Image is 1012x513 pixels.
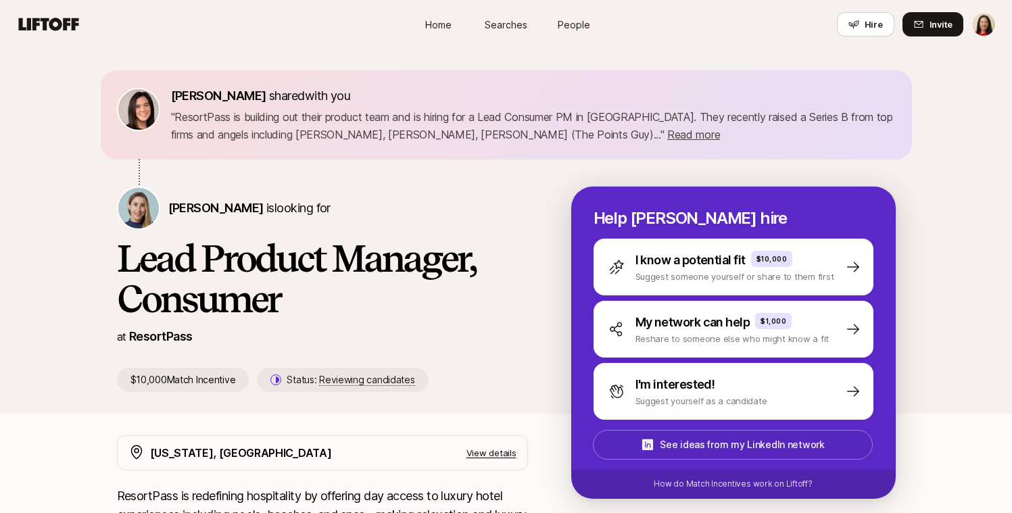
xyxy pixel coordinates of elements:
p: See ideas from my LinkedIn network [660,437,824,453]
img: 71d7b91d_d7cb_43b4_a7ea_a9b2f2cc6e03.jpg [118,89,159,130]
p: [US_STATE], [GEOGRAPHIC_DATA] [150,444,332,462]
a: ResortPass [129,329,193,343]
p: My network can help [635,313,750,332]
p: I'm interested! [635,375,715,394]
span: Searches [485,18,527,32]
p: View details [466,446,516,460]
p: I know a potential fit [635,251,746,270]
span: Invite [930,18,953,31]
p: Suggest yourself as a candidate [635,394,767,408]
button: Invite [902,12,963,36]
p: $10,000 [756,253,788,264]
a: Searches [473,12,540,37]
button: Hire [837,12,894,36]
p: Help [PERSON_NAME] hire [594,209,873,228]
span: Read more [667,128,720,141]
img: Wendy Lim [972,13,995,36]
p: " ResortPass is building out their product team and is hiring for a Lead Consumer PM in [GEOGRAPH... [171,108,896,143]
p: is looking for [168,199,331,218]
span: Reviewing candidates [319,374,414,386]
img: Amy Krym [118,188,159,228]
h1: Lead Product Manager, Consumer [117,238,528,319]
span: Hire [865,18,883,31]
span: Home [425,18,452,32]
button: Wendy Lim [971,12,996,36]
span: [PERSON_NAME] [168,201,264,215]
a: Home [405,12,473,37]
a: People [540,12,608,37]
p: shared [171,87,356,105]
p: at [117,328,126,345]
span: People [558,18,590,32]
span: [PERSON_NAME] [171,89,266,103]
p: Status: [287,372,414,388]
p: $10,000 Match Incentive [117,368,249,392]
p: How do Match Incentives work on Liftoff? [654,478,812,490]
span: with you [305,89,351,103]
p: Suggest someone yourself or share to them first [635,270,834,283]
button: See ideas from my LinkedIn network [593,430,873,460]
p: Reshare to someone else who might know a fit [635,332,829,345]
p: $1,000 [761,316,786,326]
